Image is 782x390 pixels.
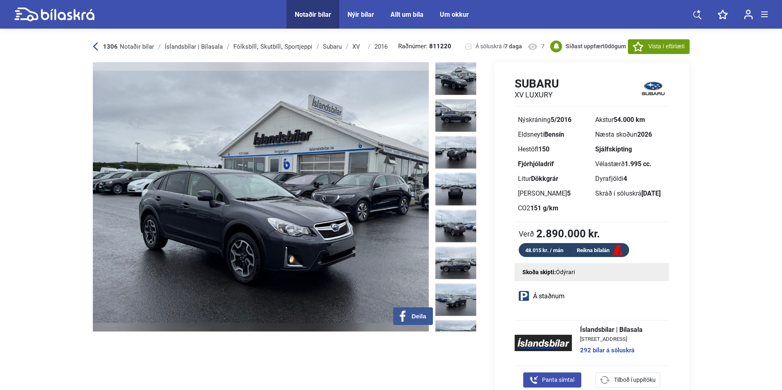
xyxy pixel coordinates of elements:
img: 1755010913_8800758991815700750_27310885714113329.jpg [435,283,476,316]
span: Deila [412,313,426,320]
span: Á söluskrá í [475,43,522,50]
div: Dyrafjöldi [595,176,666,182]
img: user-login.svg [744,9,753,20]
img: 1755010911_7638672215442711506_27310884476958153.jpg [435,210,476,242]
b: 1306 [103,43,118,50]
span: Á staðnum [533,293,565,300]
span: 0 [605,43,608,50]
b: 150 [538,145,549,153]
b: 151 g/km [530,204,558,212]
b: 5 [567,189,571,197]
b: Síðast uppfært dögum [566,43,626,50]
span: Íslandsbílar | Bílasala [580,327,643,333]
div: XV [352,43,364,50]
a: Allt um bíla [390,11,423,18]
img: 1755010911_6005049412162425579_27310883814947855.jpg [435,173,476,205]
button: Deila [393,307,433,325]
span: Vista í eftirlæti [648,42,684,51]
div: Subaru [323,43,342,50]
h2: XV LUXURY [515,90,559,99]
b: [DATE] [641,189,661,197]
img: 1755010909_7940941709753259559_27310882520397461.jpg [435,99,476,132]
img: 1755010910_8084829417517352193_27310883166219116.jpg [435,136,476,169]
img: 1755010912_8572012563368375502_27310885090806992.jpg [435,246,476,279]
a: Reikna bílalán [570,246,629,256]
img: 1755010913_4093938500885147252_27310886318302231.jpg [435,320,476,353]
b: 2026 [637,131,652,138]
b: 1.995 cc. [625,160,652,168]
a: Um okkur [440,11,469,18]
span: [STREET_ADDRESS] [580,336,643,342]
div: [PERSON_NAME] [518,190,589,197]
div: Vélastærð [595,161,666,167]
div: Hestöfl [518,146,589,153]
b: Bensín [544,131,564,138]
strong: Skoða skipti: [522,269,556,275]
div: Skutbíll [260,43,281,50]
span: Notaðir bílar [120,43,154,50]
img: logo Subaru XV LUXURY [637,77,669,100]
span: Raðnúmer: [398,43,451,50]
span: Ódýrari [556,269,575,275]
div: Íslandsbílar | Bílasala [165,43,223,50]
b: Dökkgrár [531,175,558,183]
span: Verð [519,230,534,238]
b: 811220 [429,43,451,50]
div: Akstur [595,117,666,123]
div: Nýskráning [518,117,589,123]
span: 7 [541,43,544,50]
a: 292 bílar á söluskrá [580,347,643,354]
b: 5/2016 [551,116,571,124]
b: 4 [623,175,627,183]
div: Sportjeppi [285,43,312,50]
a: Nýir bílar [347,11,374,18]
div: CO2 [518,205,589,212]
h1: Subaru [515,77,559,90]
div: 2016 [374,43,388,50]
button: Vista í eftirlæti [628,39,689,54]
img: 1755010909_2208869349641421451_27310881851124449.jpg [435,62,476,95]
div: Næsta skoðun [595,131,666,138]
b: 7 daga [504,43,522,50]
b: 2.890.000 kr. [536,228,600,239]
a: Notaðir bílar [295,11,331,18]
span: Tilboð í uppítöku [614,376,656,384]
b: Fjórhjóladrif [518,160,554,168]
span: Panta símtal [542,376,574,384]
div: Litur [518,176,589,182]
div: Skráð í söluskrá [595,190,666,197]
b: 54.000 km [614,116,645,124]
div: 48.015 kr. / mán [519,246,570,255]
b: Sjálfskipting [595,145,632,153]
div: Eldsneyti [518,131,589,138]
div: Fólksbíll [233,43,257,50]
